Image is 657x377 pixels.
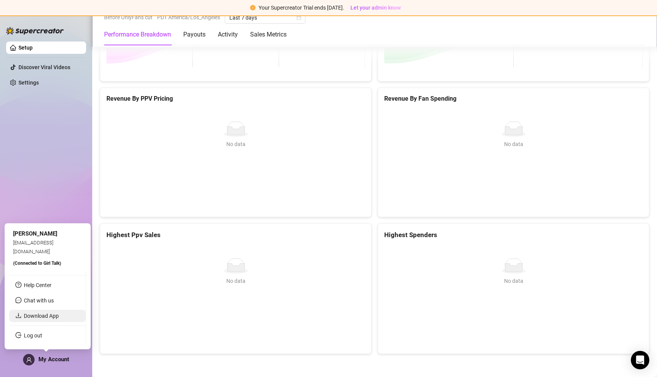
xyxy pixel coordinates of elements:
[24,297,54,304] span: Chat with us
[183,30,206,39] div: Payouts
[24,282,51,288] a: Help Center
[631,351,649,369] div: Open Intercom Messenger
[229,12,301,23] span: Last 7 days
[109,140,362,148] div: No data
[24,332,42,339] a: Log out
[106,94,365,103] h5: Revenue By PPV Pricing
[104,30,171,39] div: Performance Breakdown
[13,240,53,254] span: [EMAIL_ADDRESS][DOMAIN_NAME]
[18,64,70,70] a: Discover Viral Videos
[13,261,61,266] span: (Connected to Girl Talk )
[18,45,33,51] a: Setup
[24,313,59,319] a: Download App
[297,15,301,20] span: calendar
[38,356,69,363] span: My Account
[18,80,39,86] a: Settings
[13,230,57,237] span: [PERSON_NAME]
[109,277,362,285] div: No data
[104,12,153,23] span: Before OnlyFans cut
[9,329,86,342] li: Log out
[106,230,365,240] div: Highest Ppv Sales
[387,140,640,148] div: No data
[250,5,255,10] span: exclamation-circle
[6,27,64,35] img: logo-BBDzfeDw.svg
[384,94,643,103] h5: Revenue By Fan Spending
[384,230,643,240] div: Highest Spenders
[218,30,238,39] div: Activity
[259,5,344,11] span: Your Supercreator Trial ends [DATE].
[26,357,32,363] span: user
[250,30,287,39] div: Sales Metrics
[15,297,22,303] span: message
[350,5,401,11] span: Let your admin know
[387,277,640,285] div: No data
[347,3,404,12] button: Let your admin know
[157,12,220,23] span: PDT America/Los_Angeles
